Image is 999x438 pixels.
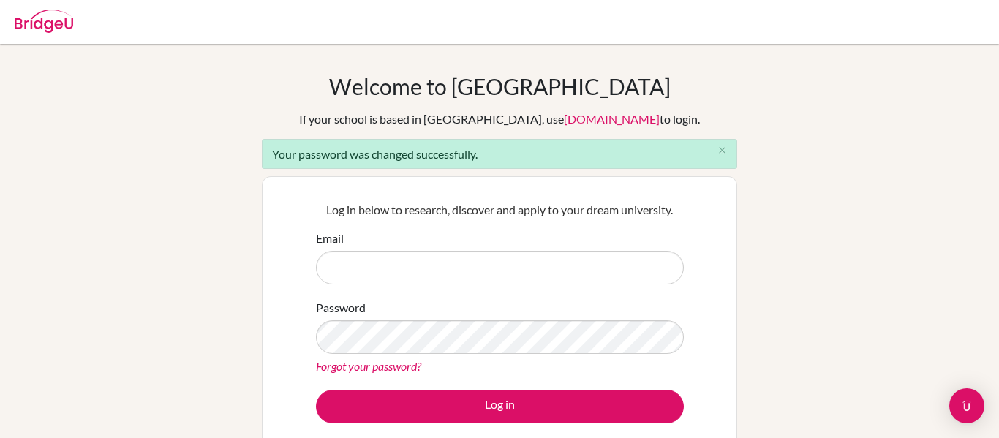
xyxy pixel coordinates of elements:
a: [DOMAIN_NAME] [564,112,660,126]
a: Forgot your password? [316,359,421,373]
div: If your school is based in [GEOGRAPHIC_DATA], use to login. [299,110,700,128]
p: Log in below to research, discover and apply to your dream university. [316,201,684,219]
button: Log in [316,390,684,423]
div: Open Intercom Messenger [949,388,984,423]
img: Bridge-U [15,10,73,33]
button: Close [707,140,736,162]
h1: Welcome to [GEOGRAPHIC_DATA] [329,73,671,99]
label: Email [316,230,344,247]
label: Password [316,299,366,317]
div: Your password was changed successfully. [262,139,737,169]
i: close [717,145,728,156]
